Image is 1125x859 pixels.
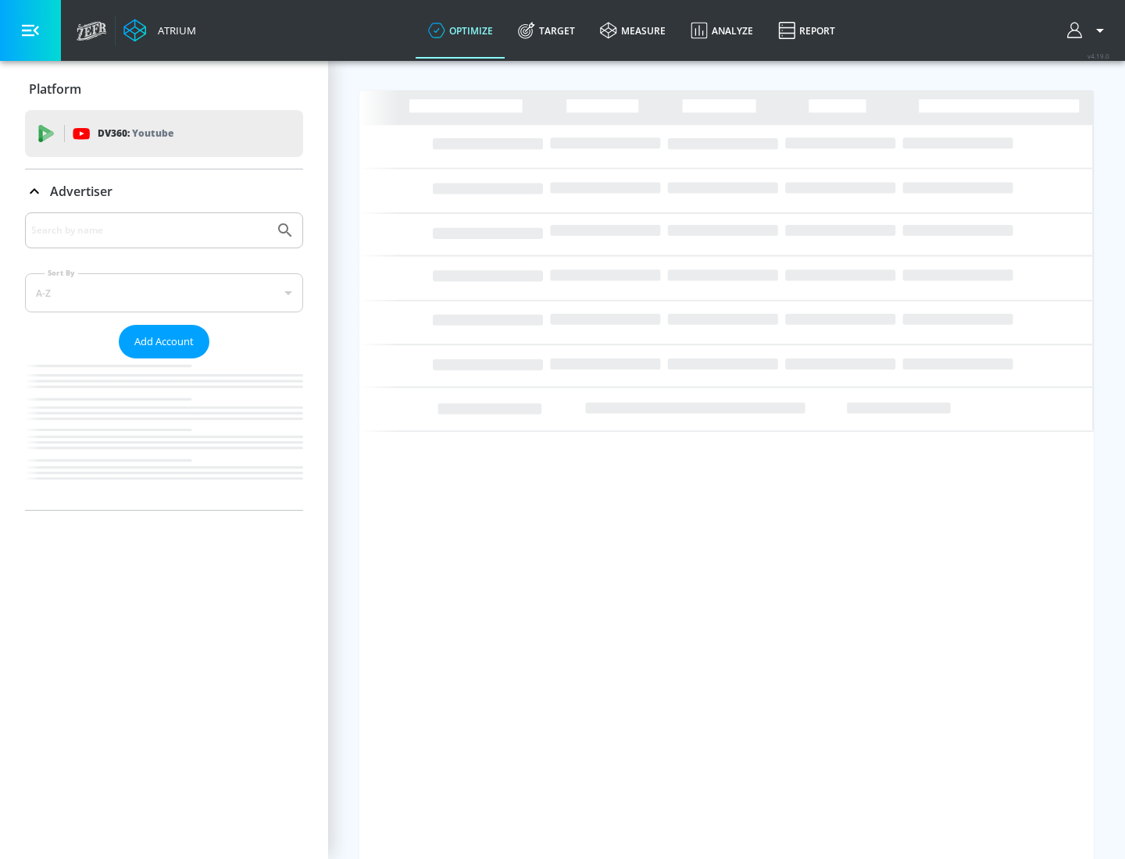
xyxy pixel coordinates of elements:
a: Analyze [678,2,766,59]
p: Youtube [132,125,173,141]
p: Advertiser [50,183,112,200]
button: Add Account [119,325,209,358]
a: Report [766,2,848,59]
div: DV360: Youtube [25,110,303,157]
a: optimize [416,2,505,59]
a: measure [587,2,678,59]
label: Sort By [45,268,78,278]
div: Advertiser [25,169,303,213]
div: Advertiser [25,212,303,510]
p: DV360: [98,125,173,142]
span: Add Account [134,333,194,351]
nav: list of Advertiser [25,358,303,510]
span: v 4.19.0 [1087,52,1109,60]
div: Atrium [152,23,196,37]
p: Platform [29,80,81,98]
div: A-Z [25,273,303,312]
input: Search by name [31,220,268,241]
a: Atrium [123,19,196,42]
a: Target [505,2,587,59]
div: Platform [25,67,303,111]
